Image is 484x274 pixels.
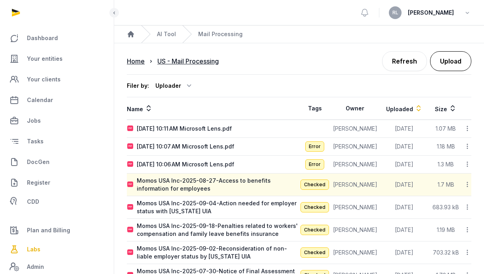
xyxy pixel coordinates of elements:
span: Tasks [27,137,44,146]
td: 703.32 kB [429,241,463,264]
div: US - Mail Processing [157,56,219,66]
a: Your entities [6,49,107,68]
div: Momos USA Inc-2025-09-04-Action needed for employer status with [US_STATE] UIA [137,199,299,215]
a: Your clients [6,70,107,89]
span: Dashboard [27,33,58,43]
span: Admin [27,262,44,272]
td: 683.93 kB [429,196,463,219]
th: Name [127,97,299,120]
span: [DATE] [395,249,413,256]
div: Filer by: [127,82,149,90]
td: [PERSON_NAME] [331,138,379,156]
span: Error [305,141,324,152]
img: pdf.svg [127,181,134,188]
a: Calendar [6,91,107,110]
img: pdf.svg [127,125,134,132]
span: [DATE] [395,204,413,210]
a: AI Tool [157,30,176,38]
a: DocGen [6,152,107,172]
div: Home [127,56,145,66]
span: Checked [300,247,329,258]
td: 1.3 MB [429,156,463,174]
span: [DATE] [395,181,413,188]
span: Your entities [27,54,63,64]
a: Jobs [6,111,107,130]
span: CDD [27,197,39,206]
button: RL [389,6,402,19]
span: Labs [27,245,40,254]
td: [PERSON_NAME] [331,156,379,174]
th: Owner [331,97,379,120]
td: [PERSON_NAME] [331,120,379,138]
td: [PERSON_NAME] [331,241,379,264]
th: Tags [299,97,331,120]
span: [PERSON_NAME] [408,8,454,17]
span: Plan and Billing [27,226,70,235]
span: Checked [300,225,329,235]
img: pdf.svg [127,143,134,150]
a: Refresh [382,51,427,71]
img: pdf.svg [127,249,134,256]
div: Momos USA Inc-2025-08-27-Access to benefits information for employees [137,177,299,193]
img: pdf.svg [127,161,134,168]
img: pdf.svg [127,227,134,233]
td: 1.19 MB [429,219,463,241]
th: Uploaded [379,97,429,120]
span: [DATE] [395,143,413,150]
a: Register [6,173,107,192]
div: [DATE] 10:07 AM Microsoft Lens.pdf [137,143,234,151]
a: CDD [6,194,107,210]
span: Error [305,159,324,170]
button: Upload [430,51,471,71]
img: pdf.svg [127,204,134,210]
td: [PERSON_NAME] [331,219,379,241]
span: [DATE] [395,125,413,132]
span: DocGen [27,157,50,167]
a: Plan and Billing [6,221,107,240]
span: Register [27,178,50,187]
a: Dashboard [6,29,107,48]
div: [DATE] 10:11 AM Microsoft Lens.pdf [137,125,232,133]
div: [DATE] 10:06 AM Microsoft Lens.pdf [137,160,234,168]
nav: Breadcrumb [114,25,484,43]
th: Size [429,97,463,120]
span: Mail Processing [198,30,243,38]
span: Your clients [27,75,61,84]
td: [PERSON_NAME] [331,174,379,196]
span: Checked [300,202,329,212]
span: Checked [300,179,329,190]
a: Tasks [6,132,107,151]
td: 1.07 MB [429,120,463,138]
td: 1.7 MB [429,174,463,196]
td: [PERSON_NAME] [331,196,379,219]
a: Labs [6,240,107,259]
span: [DATE] [395,226,413,233]
div: Momos USA Inc-2025-09-02-Reconsideration of non-liable employer status by [US_STATE] UIA [137,245,299,260]
div: Momos USA Inc-2025-09-18-Penalties related to workers' compensation and family leave benefits ins... [137,222,299,238]
div: Uploader [155,79,194,92]
span: Calendar [27,95,53,105]
span: [DATE] [395,161,413,168]
nav: Breadcrumb [127,52,299,71]
span: Jobs [27,116,41,125]
span: RL [392,10,398,15]
td: 1.18 MB [429,138,463,156]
